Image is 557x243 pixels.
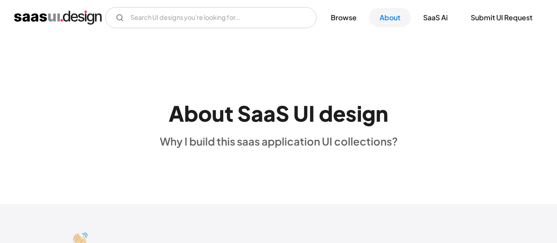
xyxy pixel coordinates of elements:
a: About [369,8,411,27]
input: Search UI designs you're looking for... [105,7,317,28]
a: Browse [320,8,367,27]
a: SaaS Ai [413,8,458,27]
div: Why I build this saas application UI collections? [160,135,398,148]
a: Submit UI Request [460,8,543,27]
a: home [14,11,102,25]
h1: About SaaS UI design [169,101,388,126]
form: Email Form [105,7,317,28]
